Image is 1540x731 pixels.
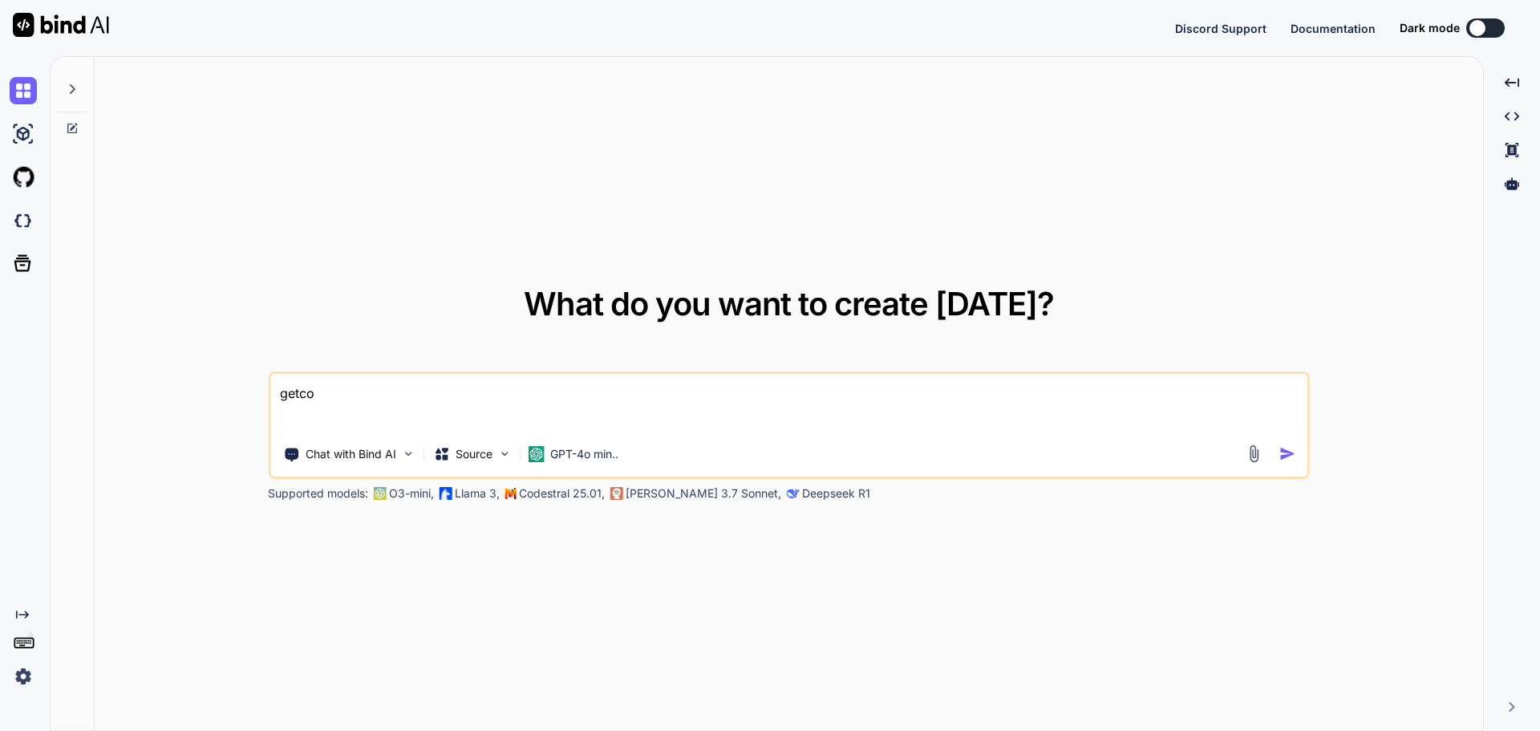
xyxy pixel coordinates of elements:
p: Deepseek R1 [802,485,870,502]
p: Llama 3, [455,485,500,502]
img: claude [610,487,622,500]
img: Mistral-AI [505,488,516,499]
img: icon [1279,445,1296,462]
img: Llama2 [439,487,452,500]
p: GPT-4o min.. [550,446,618,462]
img: attachment [1245,445,1263,463]
img: claude [786,487,799,500]
img: ai-studio [10,120,37,148]
img: darkCloudIdeIcon [10,207,37,234]
img: githubLight [10,164,37,191]
span: What do you want to create [DATE]? [524,284,1054,323]
p: O3-mini, [389,485,434,502]
img: GPT-4o mini [528,446,544,462]
span: Discord Support [1175,22,1266,35]
img: Pick Tools [401,447,415,461]
img: settings [10,663,37,690]
p: Chat with Bind AI [306,446,396,462]
img: Bind AI [13,13,109,37]
img: GPT-4 [373,487,386,500]
p: [PERSON_NAME] 3.7 Sonnet, [626,485,781,502]
span: Dark mode [1400,20,1460,36]
img: Pick Models [497,447,511,461]
button: Discord Support [1175,20,1266,37]
textarea: getco [270,374,1307,433]
p: Codestral 25.01, [519,485,605,502]
span: Documentation [1291,22,1376,35]
p: Supported models: [268,485,368,502]
img: chat [10,77,37,104]
p: Source [456,446,492,462]
button: Documentation [1291,20,1376,37]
